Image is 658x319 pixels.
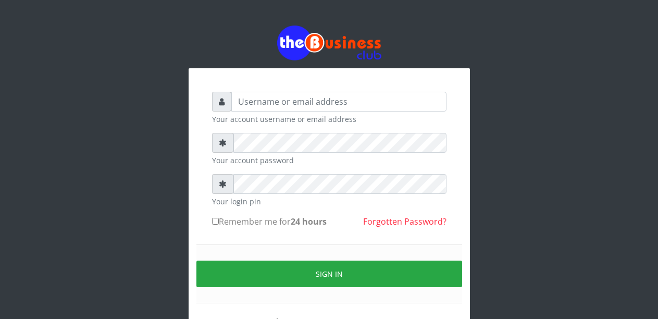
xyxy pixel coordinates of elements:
[291,216,327,227] b: 24 hours
[212,114,446,125] small: Your account username or email address
[212,218,219,225] input: Remember me for24 hours
[231,92,446,112] input: Username or email address
[212,155,446,166] small: Your account password
[363,216,446,227] a: Forgotten Password?
[196,261,462,287] button: Sign in
[212,215,327,228] label: Remember me for
[212,196,446,207] small: Your login pin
